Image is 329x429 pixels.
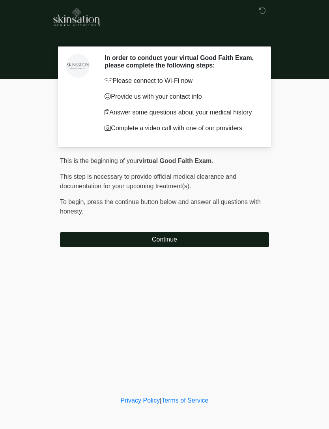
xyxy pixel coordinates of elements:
span: To begin, [60,199,87,205]
h1: ‎ ‎ [54,28,275,43]
p: Answer some questions about your medical history [105,108,257,117]
a: Terms of Service [161,397,208,404]
span: press the continue button below and answer all questions with honesty. [60,199,261,215]
span: . [211,157,213,164]
span: This is the beginning of your [60,157,139,164]
span: This step is necessary to provide official medical clearance and documentation for your upcoming ... [60,173,236,189]
h2: In order to conduct your virtual Good Faith Exam, please complete the following steps: [105,54,257,69]
button: Continue [60,232,269,247]
a: | [160,397,161,404]
img: Agent Avatar [66,54,90,78]
a: Privacy Policy [121,397,160,404]
p: Complete a video call with one of our providers [105,124,257,133]
p: Please connect to Wi-Fi now [105,76,257,86]
p: Provide us with your contact info [105,92,257,101]
strong: virtual Good Faith Exam [139,157,211,164]
img: Skinsation Medical Aesthetics Logo [52,6,100,27]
